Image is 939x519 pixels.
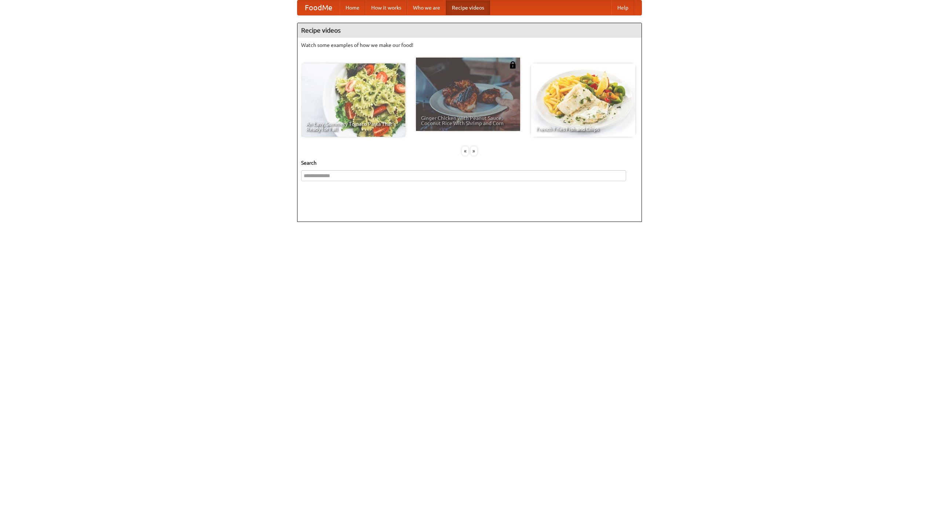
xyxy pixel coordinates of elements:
[306,121,400,132] span: An Easy, Summery Tomato Pasta That's Ready for Fall
[301,159,638,167] h5: Search
[611,0,634,15] a: Help
[297,23,642,38] h4: Recipe videos
[531,63,635,137] a: French Fries Fish and Chips
[536,127,630,132] span: French Fries Fish and Chips
[509,61,516,69] img: 483408.png
[301,41,638,49] p: Watch some examples of how we make our food!
[340,0,365,15] a: Home
[407,0,446,15] a: Who we are
[462,146,468,156] div: «
[446,0,490,15] a: Recipe videos
[297,0,340,15] a: FoodMe
[471,146,477,156] div: »
[365,0,407,15] a: How it works
[301,63,405,137] a: An Easy, Summery Tomato Pasta That's Ready for Fall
